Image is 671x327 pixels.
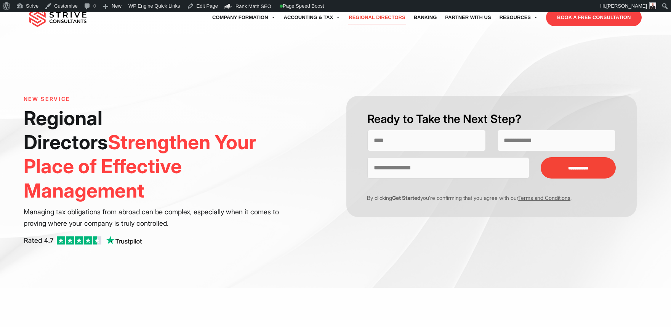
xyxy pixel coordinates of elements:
p: Managing tax obligations from abroad can be complex, especially when it comes to proving where yo... [24,206,292,229]
form: Contact form [336,96,648,217]
span: [PERSON_NAME] [606,3,647,9]
a: Banking [410,7,441,28]
a: Company Formation [208,7,280,28]
span: Rank Math SEO [235,3,271,9]
strong: Get Started [392,195,420,201]
a: Terms and Conditions [518,195,570,201]
a: Resources [495,7,542,28]
a: Partner with Us [441,7,495,28]
img: main-logo.svg [29,8,86,27]
a: Accounting & Tax [280,7,345,28]
a: Regional Directors [344,7,409,28]
a: BOOK A FREE CONSULTATION [546,9,642,26]
h2: Ready to Take the Next Step? [367,111,616,127]
span: Strengthen Your Place of Effective Management [24,131,256,202]
p: By clicking you’re confirming that you agree with our . [362,194,610,202]
h1: Regional Directors [24,106,292,203]
h6: NEW SERVICE [24,96,292,102]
